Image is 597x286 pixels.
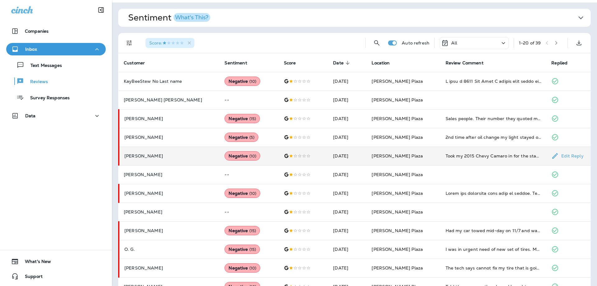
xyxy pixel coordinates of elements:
[328,128,367,147] td: [DATE]
[24,63,62,69] p: Text Messages
[124,228,215,233] p: [PERSON_NAME]
[371,37,383,49] button: Search Reviews
[124,79,215,84] p: KayBeeStew No Last name
[220,203,279,221] td: --
[328,221,367,240] td: [DATE]
[24,79,48,85] p: Reviews
[24,95,70,101] p: Survey Responses
[372,209,423,215] span: [PERSON_NAME] Plaza
[333,60,344,66] span: Date
[372,153,423,159] span: [PERSON_NAME] Plaza
[6,110,106,122] button: Data
[124,60,145,66] span: Customer
[175,15,208,20] div: What's This?
[559,153,583,158] p: Edit Reply
[224,114,260,123] div: Negative
[284,60,304,66] span: Score
[372,190,423,196] span: [PERSON_NAME] Plaza
[124,172,215,177] p: [PERSON_NAME]
[519,40,541,45] div: 1 - 20 of 39
[149,40,184,46] span: Score :
[224,60,247,66] span: Sentiment
[6,25,106,37] button: Companies
[124,191,215,196] p: [PERSON_NAME]
[372,116,423,121] span: [PERSON_NAME] Plaza
[446,60,484,66] span: Review Comment
[372,60,398,66] span: Location
[124,135,215,140] p: [PERSON_NAME]
[446,115,542,122] div: Sales people. Their number they quoted me kept growing as they kept trying to put parts on not kn...
[446,60,492,66] span: Review Comment
[328,147,367,165] td: [DATE]
[328,91,367,109] td: [DATE]
[224,133,258,142] div: Negative
[328,259,367,277] td: [DATE]
[224,226,260,235] div: Negative
[249,228,256,233] span: ( 15 )
[249,135,254,140] span: ( 5 )
[224,245,260,254] div: Negative
[249,247,256,252] span: ( 15 )
[551,60,576,66] span: Replied
[224,189,260,198] div: Negative
[224,60,255,66] span: Sentiment
[446,134,542,140] div: 2nd time after oil change my light stayed on, last visit I went back 3 times , they forgot to put...
[328,203,367,221] td: [DATE]
[284,60,296,66] span: Score
[124,265,215,270] p: [PERSON_NAME]
[372,172,423,177] span: [PERSON_NAME] Plaza
[372,228,423,233] span: [PERSON_NAME] Plaza
[446,190,542,196] div: Would not recommend this shop to anyone. First time we took my wife's vehicle there, we wanted co...
[372,134,423,140] span: [PERSON_NAME] Plaza
[446,153,542,159] div: Took my 2015 Chevy Camaro in for the standard transmission flush and for some reason, the manager...
[124,209,215,214] p: [PERSON_NAME]
[124,60,153,66] span: Customer
[6,43,106,55] button: Inbox
[446,265,542,271] div: The tech says cannot fix my tire that is going down, would have to order one that would not be in...
[19,259,51,266] span: What's New
[128,12,210,23] h1: Sentiment
[124,97,215,102] p: [PERSON_NAME] [PERSON_NAME]
[446,78,542,84] div: I have a 2015 Kia Soul I bought used about three weeks before the visit to this Jensen location. ...
[551,60,567,66] span: Replied
[249,191,257,196] span: ( 10 )
[146,38,194,48] div: Score:1 Star
[328,240,367,259] td: [DATE]
[124,247,215,252] p: O. G.
[6,270,106,283] button: Support
[249,153,257,159] span: ( 10 )
[124,153,215,158] p: [PERSON_NAME]
[6,91,106,104] button: Survey Responses
[25,113,36,118] p: Data
[372,265,423,271] span: [PERSON_NAME] Plaza
[372,97,423,103] span: [PERSON_NAME] Plaza
[451,40,457,45] p: All
[249,116,256,121] span: ( 15 )
[19,274,43,281] span: Support
[402,40,429,45] p: Auto refresh
[174,13,210,22] button: What's This?
[220,91,279,109] td: --
[328,109,367,128] td: [DATE]
[124,116,215,121] p: [PERSON_NAME]
[224,77,260,86] div: Negative
[446,246,542,252] div: I was in urgent need of new set of tires. My husband called in and ordered a specific set of tire...
[573,37,585,49] button: Export as CSV
[92,4,110,16] button: Collapse Sidebar
[372,246,423,252] span: [PERSON_NAME] Plaza
[224,151,260,161] div: Negative
[6,59,106,72] button: Text Messages
[372,60,390,66] span: Location
[224,263,260,273] div: Negative
[328,165,367,184] td: [DATE]
[333,60,352,66] span: Date
[249,79,257,84] span: ( 10 )
[6,75,106,88] button: Reviews
[123,37,136,49] button: Filters
[25,47,37,52] p: Inbox
[372,78,423,84] span: [PERSON_NAME] Plaza
[328,184,367,203] td: [DATE]
[446,227,542,234] div: Had my car towed mid-day on 11/7 and was told a fuse was blown. At the very end of the day on 11/...
[249,265,257,271] span: ( 10 )
[328,72,367,91] td: [DATE]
